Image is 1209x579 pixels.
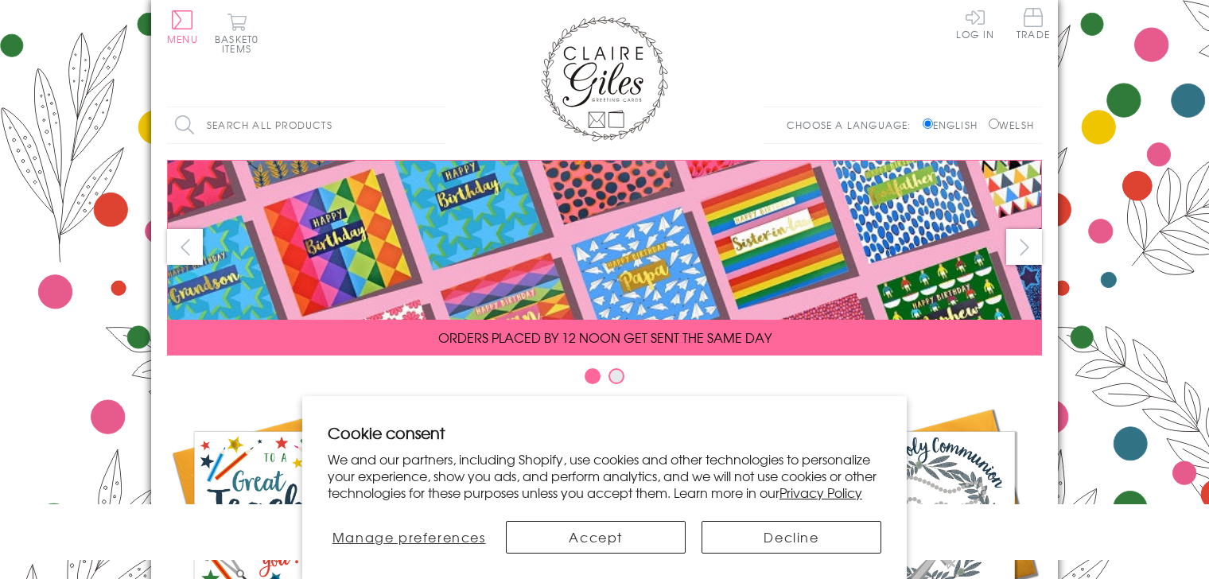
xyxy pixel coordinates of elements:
[167,32,198,46] span: Menu
[167,10,198,44] button: Menu
[1006,229,1042,265] button: next
[222,32,259,56] span: 0 items
[332,527,486,546] span: Manage preferences
[328,451,881,500] p: We and our partners, including Shopify, use cookies and other technologies to personalize your ex...
[438,328,772,347] span: ORDERS PLACED BY 12 NOON GET SENT THE SAME DAY
[989,119,999,129] input: Welsh
[167,367,1042,392] div: Carousel Pagination
[167,229,203,265] button: prev
[1017,8,1050,42] a: Trade
[787,118,919,132] p: Choose a language:
[989,118,1034,132] label: Welsh
[506,521,686,554] button: Accept
[541,16,668,142] img: Claire Giles Greetings Cards
[608,368,624,384] button: Carousel Page 2
[430,107,445,143] input: Search
[585,368,601,384] button: Carousel Page 1 (Current Slide)
[923,118,985,132] label: English
[779,483,862,502] a: Privacy Policy
[956,8,994,39] a: Log In
[702,521,881,554] button: Decline
[167,107,445,143] input: Search all products
[1017,8,1050,39] span: Trade
[215,13,259,53] button: Basket0 items
[328,521,490,554] button: Manage preferences
[923,119,933,129] input: English
[328,422,881,444] h2: Cookie consent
